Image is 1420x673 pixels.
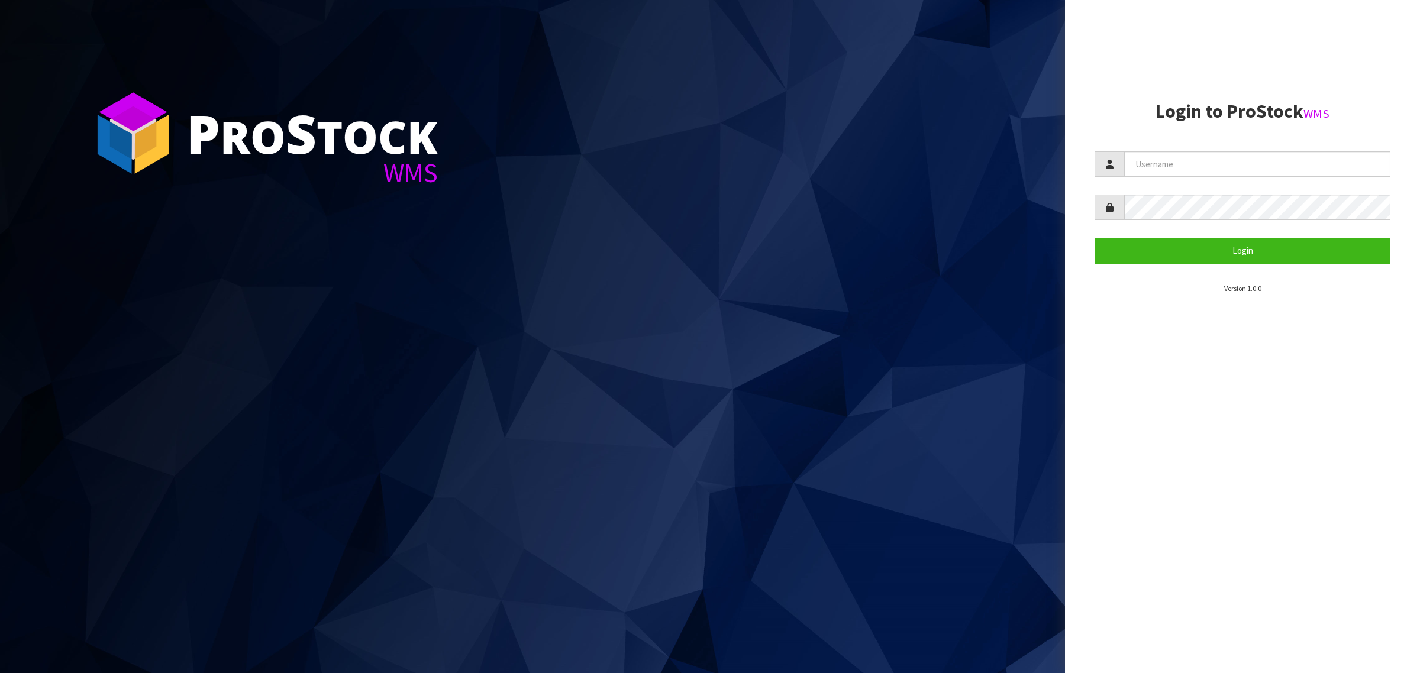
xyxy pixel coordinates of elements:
div: ro tock [186,106,438,160]
span: P [186,97,220,169]
input: Username [1124,151,1390,177]
div: WMS [186,160,438,186]
small: Version 1.0.0 [1224,284,1261,293]
button: Login [1095,238,1390,263]
span: S [286,97,317,169]
small: WMS [1303,106,1329,121]
img: ProStock Cube [89,89,177,177]
h2: Login to ProStock [1095,101,1390,122]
